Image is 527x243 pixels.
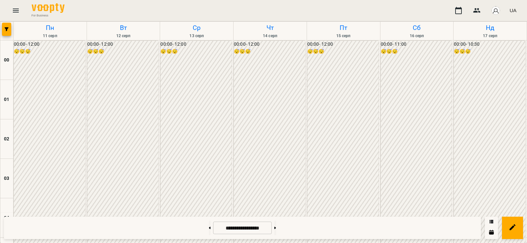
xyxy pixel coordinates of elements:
h6: 😴😴😴 [454,48,525,55]
h6: Пн [14,23,86,33]
h6: 02 [4,135,9,143]
button: Menu [8,3,24,18]
h6: 01 [4,96,9,103]
h6: 😴😴😴 [381,48,452,55]
h6: 11 серп [14,33,86,39]
h6: 16 серп [381,33,453,39]
h6: 😴😴😴 [234,48,305,55]
span: UA [510,7,516,14]
h6: 00:00 - 12:00 [87,41,159,48]
h6: 00:00 - 11:00 [381,41,452,48]
h6: 00:00 - 12:00 [307,41,379,48]
span: For Business [32,13,65,17]
h6: 😴😴😴 [307,48,379,55]
h6: 17 серп [455,33,526,39]
h6: 13 серп [161,33,232,39]
button: UA [507,4,519,16]
h6: Чт [235,23,306,33]
h6: 15 серп [308,33,379,39]
h6: 12 серп [88,33,159,39]
img: Voopty Logo [32,3,65,13]
h6: 00:00 - 10:30 [454,41,525,48]
h6: Ср [161,23,232,33]
h6: 00:00 - 12:00 [14,41,85,48]
h6: 00:00 - 12:00 [234,41,305,48]
h6: 😴😴😴 [14,48,85,55]
h6: 03 [4,175,9,182]
h6: Вт [88,23,159,33]
h6: 00 [4,57,9,64]
h6: Нд [455,23,526,33]
h6: 😴😴😴 [87,48,159,55]
h6: 00:00 - 12:00 [160,41,232,48]
h6: 😴😴😴 [160,48,232,55]
h6: 14 серп [235,33,306,39]
h6: Сб [381,23,453,33]
img: avatar_s.png [491,6,500,15]
h6: Пт [308,23,379,33]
